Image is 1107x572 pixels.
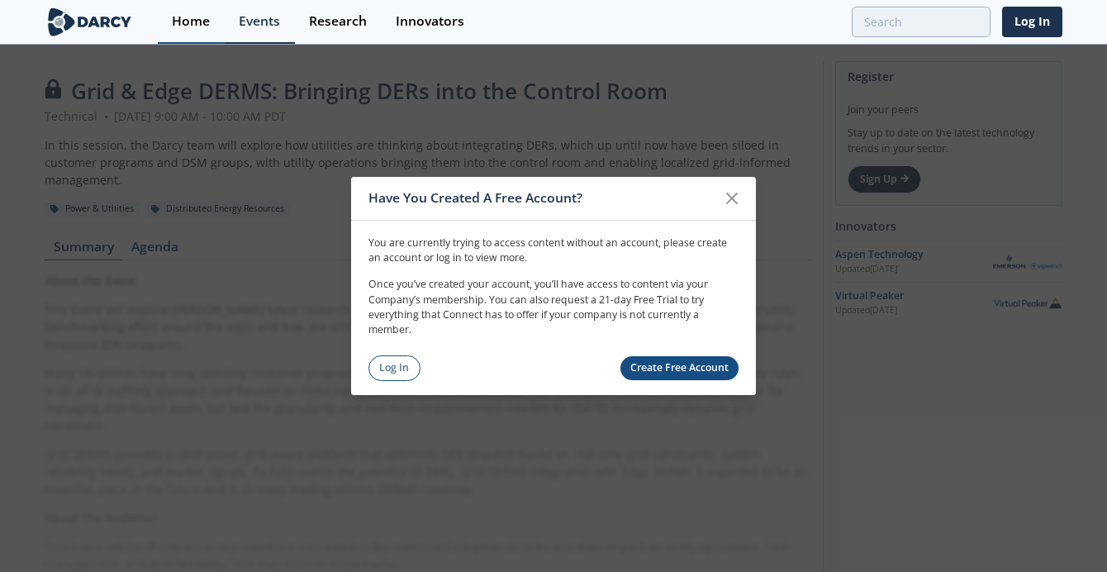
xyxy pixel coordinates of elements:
div: Research [309,15,367,28]
div: Events [239,15,280,28]
p: You are currently trying to access content without an account, please create an account or log in... [368,235,739,265]
input: Advanced Search [852,7,991,37]
div: Have You Created A Free Account? [368,183,716,214]
div: Innovators [396,15,464,28]
img: logo-wide.svg [45,7,135,36]
div: Home [172,15,210,28]
a: Create Free Account [620,356,739,380]
a: Log In [1002,7,1062,37]
iframe: chat widget [1038,506,1090,555]
p: Once you’ve created your account, you’ll have access to content via your Company’s membership. Yo... [368,277,739,338]
a: Log In [368,355,420,381]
